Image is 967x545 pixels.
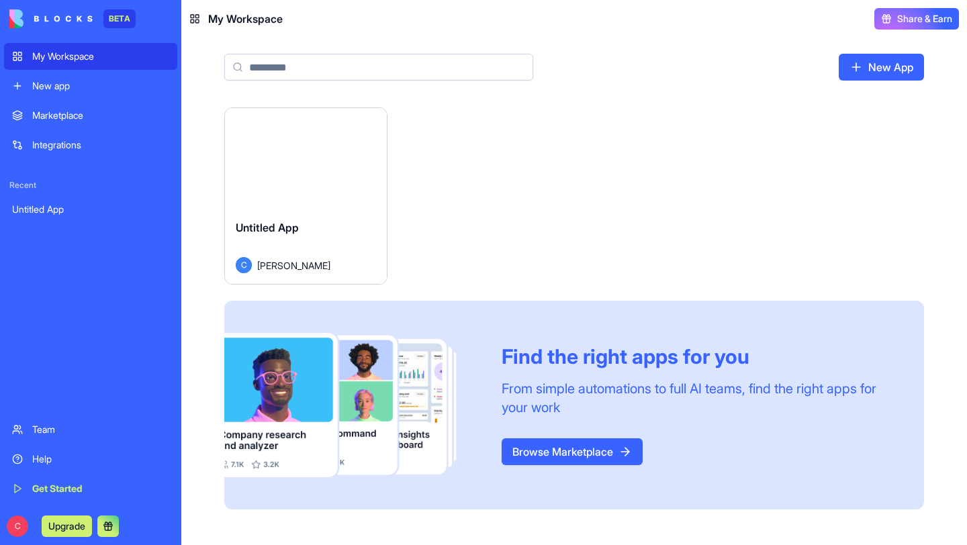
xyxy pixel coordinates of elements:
[4,102,177,129] a: Marketplace
[257,258,330,272] span: [PERSON_NAME]
[32,109,169,122] div: Marketplace
[897,12,952,26] span: Share & Earn
[224,333,480,477] img: Frame_181_egmpey.png
[4,475,177,502] a: Get Started
[4,196,177,223] a: Untitled App
[32,138,169,152] div: Integrations
[42,519,92,532] a: Upgrade
[42,515,92,537] button: Upgrade
[32,423,169,436] div: Team
[4,180,177,191] span: Recent
[502,438,643,465] a: Browse Marketplace
[7,515,28,537] span: C
[208,11,283,27] span: My Workspace
[839,54,924,81] a: New App
[224,107,387,285] a: Untitled AppC[PERSON_NAME]
[9,9,136,28] a: BETA
[4,132,177,158] a: Integrations
[32,482,169,495] div: Get Started
[4,416,177,443] a: Team
[9,9,93,28] img: logo
[32,452,169,466] div: Help
[236,257,252,273] span: C
[502,344,892,368] div: Find the right apps for you
[502,379,892,417] div: From simple automations to full AI teams, find the right apps for your work
[4,446,177,473] a: Help
[32,50,169,63] div: My Workspace
[4,43,177,70] a: My Workspace
[32,79,169,93] div: New app
[12,203,169,216] div: Untitled App
[874,8,959,30] button: Share & Earn
[4,72,177,99] a: New app
[103,9,136,28] div: BETA
[236,221,299,234] span: Untitled App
